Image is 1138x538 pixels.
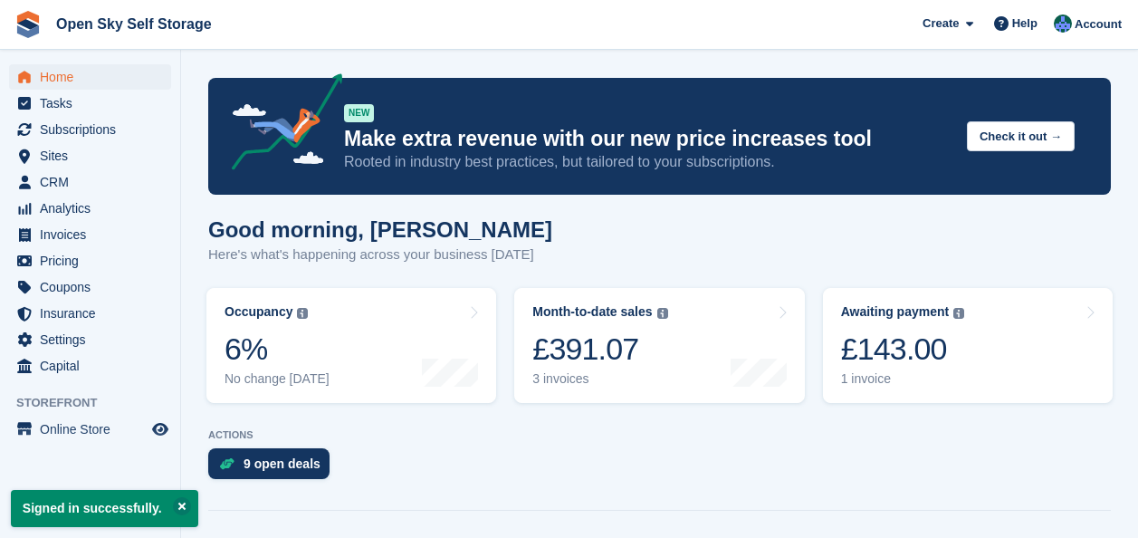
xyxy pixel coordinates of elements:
[9,248,171,274] a: menu
[953,308,964,319] img: icon-info-grey-7440780725fd019a000dd9b08b2336e03edf1995a4989e88bcd33f0948082b44.svg
[219,457,234,470] img: deal-1b604bf984904fb50ccaf53a9ad4b4a5d6e5aea283cecdc64d6e3604feb123c2.svg
[14,11,42,38] img: stora-icon-8386f47178a22dfd0bd8f6a31ec36ba5ce8667c1dd55bd0f319d3a0aa187defe.svg
[514,288,804,403] a: Month-to-date sales £391.07 3 invoices
[40,417,148,442] span: Online Store
[9,274,171,300] a: menu
[532,331,667,368] div: £391.07
[225,371,330,387] div: No change [DATE]
[9,301,171,326] a: menu
[40,327,148,352] span: Settings
[297,308,308,319] img: icon-info-grey-7440780725fd019a000dd9b08b2336e03edf1995a4989e88bcd33f0948082b44.svg
[9,143,171,168] a: menu
[344,126,952,152] p: Make extra revenue with our new price increases tool
[9,196,171,221] a: menu
[244,456,320,471] div: 9 open deals
[208,429,1111,441] p: ACTIONS
[841,304,950,320] div: Awaiting payment
[40,91,148,116] span: Tasks
[40,196,148,221] span: Analytics
[208,448,339,488] a: 9 open deals
[532,371,667,387] div: 3 invoices
[40,248,148,274] span: Pricing
[206,288,496,403] a: Occupancy 6% No change [DATE]
[9,64,171,90] a: menu
[823,288,1113,403] a: Awaiting payment £143.00 1 invoice
[216,73,343,177] img: price-adjustments-announcement-icon-8257ccfd72463d97f412b2fc003d46551f7dbcb40ab6d574587a9cd5c0d94...
[40,353,148,379] span: Capital
[9,117,171,142] a: menu
[40,274,148,300] span: Coupons
[40,143,148,168] span: Sites
[1075,15,1122,34] span: Account
[9,327,171,352] a: menu
[40,222,148,247] span: Invoices
[208,217,552,242] h1: Good morning, [PERSON_NAME]
[841,371,965,387] div: 1 invoice
[841,331,965,368] div: £143.00
[9,417,171,442] a: menu
[40,64,148,90] span: Home
[208,245,552,265] p: Here's what's happening across your business [DATE]
[49,9,219,39] a: Open Sky Self Storage
[149,418,171,440] a: Preview store
[344,152,952,172] p: Rooted in industry best practices, but tailored to your subscriptions.
[225,331,330,368] div: 6%
[40,169,148,195] span: CRM
[9,222,171,247] a: menu
[923,14,959,33] span: Create
[1012,14,1038,33] span: Help
[344,104,374,122] div: NEW
[16,394,180,412] span: Storefront
[967,121,1075,151] button: Check it out →
[9,353,171,379] a: menu
[532,304,652,320] div: Month-to-date sales
[40,117,148,142] span: Subscriptions
[9,169,171,195] a: menu
[40,301,148,326] span: Insurance
[225,304,292,320] div: Occupancy
[657,308,668,319] img: icon-info-grey-7440780725fd019a000dd9b08b2336e03edf1995a4989e88bcd33f0948082b44.svg
[1054,14,1072,33] img: Damon Boniface
[11,490,198,527] p: Signed in successfully.
[9,91,171,116] a: menu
